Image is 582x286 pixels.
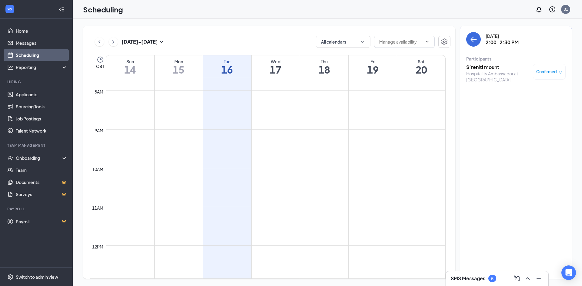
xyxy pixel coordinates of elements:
button: ChevronLeft [95,37,104,46]
div: Payroll [7,206,66,212]
h1: 15 [155,64,203,75]
h1: 20 [397,64,445,75]
div: Sun [106,58,154,64]
div: Switch to admin view [16,274,58,280]
button: Settings [438,36,450,48]
svg: Clock [97,56,104,63]
div: 9am [93,127,105,134]
a: Sourcing Tools [16,100,68,113]
svg: Analysis [7,64,13,70]
a: September 20, 2025 [397,55,445,78]
button: ChevronUp [523,274,533,283]
div: 11am [91,205,105,211]
svg: ComposeMessage [513,275,520,282]
div: Sat [397,58,445,64]
div: B1 [564,7,568,12]
span: Confirmed [536,69,557,75]
div: Open Intercom Messenger [561,265,576,280]
svg: ChevronLeft [96,38,102,45]
h1: 17 [252,64,300,75]
a: September 19, 2025 [349,55,397,78]
svg: SmallChevronDown [158,38,165,45]
h3: [DATE] - [DATE] [122,38,158,45]
div: 12pm [91,243,105,250]
button: back-button [466,32,481,47]
button: ComposeMessage [512,274,522,283]
div: Team Management [7,143,66,148]
a: Messages [16,37,68,49]
div: 5 [491,276,493,281]
svg: ChevronDown [425,39,430,44]
a: PayrollCrown [16,215,68,228]
h1: 14 [106,64,154,75]
h1: 18 [300,64,348,75]
a: Job Postings [16,113,68,125]
a: SurveysCrown [16,188,68,200]
a: September 16, 2025 [203,55,251,78]
a: September 15, 2025 [155,55,203,78]
div: Participants [466,56,566,62]
span: CST [96,63,104,69]
h1: Scheduling [83,4,123,15]
h3: 2:00-2:30 PM [486,39,519,46]
a: September 17, 2025 [252,55,300,78]
input: Manage availability [379,38,422,45]
div: Thu [300,58,348,64]
button: All calendarsChevronDown [316,36,370,48]
svg: ChevronDown [359,39,365,45]
a: DocumentsCrown [16,176,68,188]
div: Hospitality Ambassador at [GEOGRAPHIC_DATA] [466,71,530,83]
svg: Notifications [535,6,543,13]
button: Minimize [534,274,544,283]
div: Hiring [7,79,66,84]
h1: 19 [349,64,397,75]
a: Team [16,164,68,176]
a: September 14, 2025 [106,55,154,78]
div: 10am [91,166,105,173]
svg: ChevronRight [110,38,116,45]
div: Mon [155,58,203,64]
svg: Collapse [59,6,65,12]
svg: Settings [441,38,448,45]
a: September 18, 2025 [300,55,348,78]
a: Scheduling [16,49,68,61]
svg: Minimize [535,275,542,282]
svg: Settings [7,274,13,280]
div: Onboarding [16,155,62,161]
span: down [558,70,563,74]
button: ChevronRight [109,37,118,46]
h3: S’reniti mount [466,64,530,71]
svg: ArrowLeft [470,36,477,43]
svg: QuestionInfo [549,6,556,13]
div: Tue [203,58,251,64]
div: 8am [93,88,105,95]
div: Fri [349,58,397,64]
h3: SMS Messages [451,275,485,282]
div: Wed [252,58,300,64]
a: Applicants [16,88,68,100]
svg: WorkstreamLogo [7,6,13,12]
div: [DATE] [486,33,519,39]
div: Reporting [16,64,68,70]
svg: UserCheck [7,155,13,161]
svg: ChevronUp [524,275,531,282]
a: Home [16,25,68,37]
h1: 16 [203,64,251,75]
a: Talent Network [16,125,68,137]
